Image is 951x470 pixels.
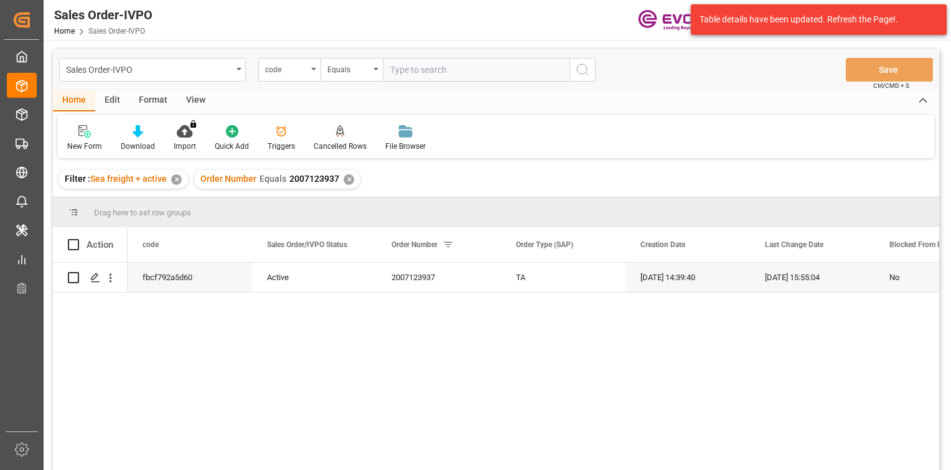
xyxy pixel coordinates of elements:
span: Ctrl/CMD + S [873,81,909,90]
span: Drag here to set row groups [94,208,191,217]
div: File Browser [385,141,426,152]
div: Edit [95,90,129,111]
span: Order Number [391,240,438,249]
button: open menu [321,58,383,82]
button: open menu [59,58,246,82]
div: Cancelled Rows [314,141,367,152]
div: Active [267,263,362,292]
div: [DATE] 14:39:40 [625,263,750,292]
span: Equals [260,174,286,184]
div: Download [121,141,155,152]
div: code [265,61,307,75]
div: ✕ [171,174,182,185]
span: Sea freight + active [90,174,167,184]
div: fbcf792a5d60 [128,263,252,292]
div: ✕ [344,174,354,185]
div: Sales Order-IVPO [66,61,232,77]
a: Home [54,27,75,35]
img: Evonik-brand-mark-Deep-Purple-RGB.jpeg_1700498283.jpeg [638,9,719,31]
span: 2007123937 [289,174,339,184]
input: Type to search [383,58,569,82]
span: Last Change Date [765,240,823,249]
span: Creation Date [640,240,685,249]
div: Quick Add [215,141,249,152]
button: open menu [258,58,321,82]
div: Format [129,90,177,111]
span: Order Number [200,174,256,184]
div: TA [501,263,625,292]
button: search button [569,58,596,82]
div: New Form [67,141,102,152]
div: Action [87,239,113,250]
button: Save [846,58,933,82]
div: Press SPACE to select this row. [53,263,128,293]
div: 2007123937 [377,263,501,292]
div: [DATE] 15:55:04 [750,263,874,292]
div: Triggers [268,141,295,152]
span: Filter : [65,174,90,184]
div: Table details have been updated. Refresh the Page!. [700,13,929,26]
div: Equals [327,61,370,75]
div: Home [53,90,95,111]
span: Order Type (SAP) [516,240,573,249]
div: Sales Order-IVPO [54,6,152,24]
div: View [177,90,215,111]
span: Sales Order/IVPO Status [267,240,347,249]
span: code [143,240,159,249]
